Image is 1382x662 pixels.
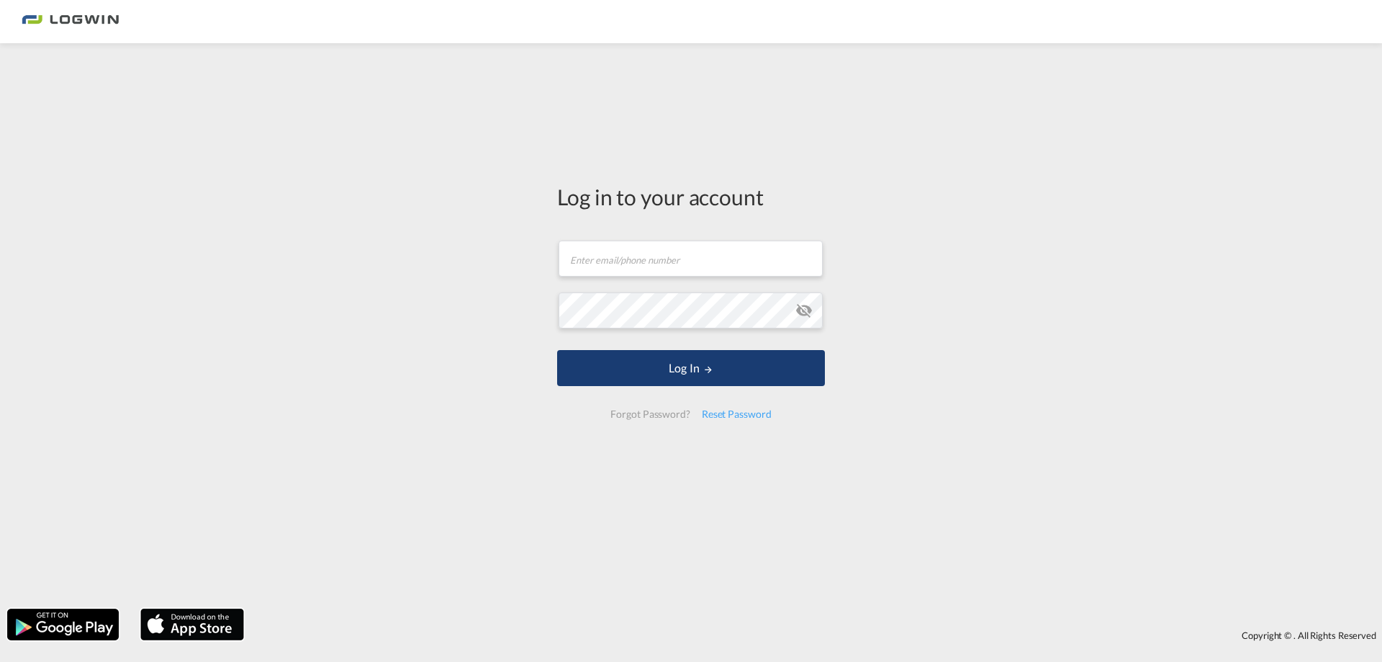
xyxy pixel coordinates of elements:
div: Reset Password [696,401,777,427]
input: Enter email/phone number [559,241,823,277]
img: 2761ae10d95411efa20a1f5e0282d2d7.png [22,6,119,38]
img: apple.png [139,607,245,642]
md-icon: icon-eye-off [795,302,813,319]
div: Forgot Password? [605,401,695,427]
div: Copyright © . All Rights Reserved [251,623,1382,648]
div: Log in to your account [557,182,825,212]
button: LOGIN [557,350,825,386]
img: google.png [6,607,120,642]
